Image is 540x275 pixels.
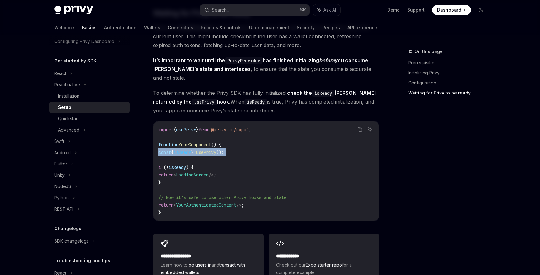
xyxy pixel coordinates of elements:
[54,81,80,89] div: React native
[408,58,491,68] a: Prerequisites
[174,127,176,132] span: {
[312,90,334,97] code: isReady
[356,125,364,133] button: Copy the contents from the code block
[196,149,216,155] span: usePrivy
[199,127,209,132] span: from
[201,20,242,35] a: Policies & controls
[158,164,163,170] span: if
[158,195,286,200] span: // Now it's safe to use other Privy hooks and state
[192,99,217,105] code: usePrivy
[153,23,379,50] span: When the is first rendered, the Privy SDK will initialize some state about the current user. This...
[174,172,176,178] span: <
[249,20,289,35] a: User management
[306,262,342,267] a: Expo starter repo
[54,20,74,35] a: Welcome
[54,70,66,77] div: React
[153,57,368,72] strong: It’s important to wait until the has finished initializing you consume [PERSON_NAME]’s state and ...
[212,6,229,14] div: Search...
[319,57,335,63] em: before
[54,160,67,168] div: Flutter
[408,88,491,98] a: Waiting for Privy to be ready
[174,149,191,155] span: isReady
[49,102,130,113] a: Setup
[437,7,461,13] span: Dashboard
[214,172,216,178] span: ;
[54,137,64,145] div: Swift
[104,20,136,35] a: Authentication
[58,115,79,122] div: Quickstart
[313,4,340,16] button: Ask AI
[158,202,174,208] span: return
[168,164,186,170] span: isReady
[54,57,97,65] h5: Get started by SDK
[176,172,209,178] span: LoadingScreen
[186,164,194,170] span: ) {
[194,149,196,155] span: =
[168,20,193,35] a: Connectors
[297,20,315,35] a: Security
[153,89,379,115] span: To determine whether the Privy SDK has fully initialized, When is true, Privy has completed initi...
[153,56,379,82] span: , to ensure that the state you consume is accurate and not stale.
[407,7,425,13] a: Support
[191,149,194,155] span: }
[211,142,221,148] span: () {
[158,180,161,185] span: }
[54,6,93,14] img: dark logo
[387,7,400,13] a: Demo
[179,142,211,148] span: YourComponent
[323,7,336,13] span: Ask AI
[158,127,174,132] span: import
[200,4,310,16] button: Search...⌘K
[163,164,166,170] span: (
[174,202,176,208] span: <
[82,20,97,35] a: Basics
[216,149,224,155] span: ();
[58,104,71,111] div: Setup
[54,171,65,179] div: Unity
[366,125,374,133] button: Ask AI
[225,57,263,64] code: PrivyProvider
[249,127,251,132] span: ;
[54,257,110,264] h5: Troubleshooting and tips
[54,225,81,232] h5: Changelogs
[158,142,179,148] span: function
[347,20,377,35] a: API reference
[158,149,171,155] span: const
[209,172,214,178] span: />
[414,48,443,55] span: On this page
[54,237,89,245] div: SDK changelogs
[476,5,486,15] button: Toggle dark mode
[244,99,267,105] code: isReady
[322,20,340,35] a: Recipes
[54,194,69,202] div: Python
[176,202,236,208] span: YourAuthenticatedContent
[209,127,249,132] span: '@privy-io/expo'
[54,149,71,156] div: Android
[54,183,71,190] div: NodeJS
[158,172,174,178] span: return
[241,202,244,208] span: ;
[54,205,73,213] div: REST API
[166,164,168,170] span: !
[299,8,306,13] span: ⌘ K
[158,210,161,215] span: }
[236,202,241,208] span: />
[171,149,174,155] span: {
[408,78,491,88] a: Configuration
[408,68,491,78] a: Initializing Privy
[432,5,471,15] a: Dashboard
[176,127,196,132] span: usePrivy
[144,20,160,35] a: Wallets
[196,127,199,132] span: }
[58,92,79,100] div: Installation
[49,90,130,102] a: Installation
[58,126,79,134] div: Advanced
[188,262,211,267] a: log users in
[49,113,130,124] a: Quickstart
